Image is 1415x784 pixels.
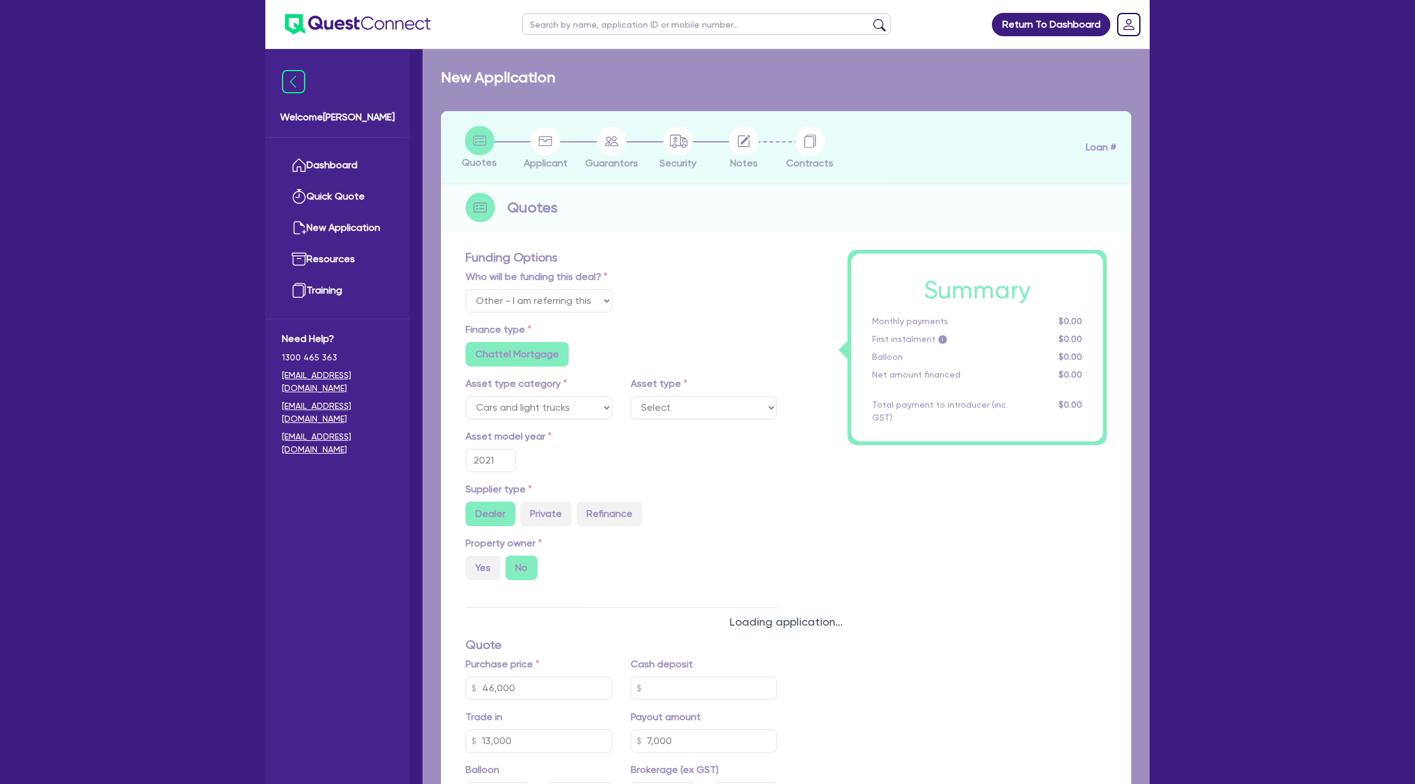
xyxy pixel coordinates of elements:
a: Dashboard [282,150,393,181]
img: quest-connect-logo-blue [285,14,431,34]
img: quick-quote [292,189,306,204]
a: Quick Quote [282,181,393,212]
a: [EMAIL_ADDRESS][DOMAIN_NAME] [282,369,393,395]
a: Training [282,275,393,306]
input: Search by name, application ID or mobile number... [522,14,891,35]
span: Welcome [PERSON_NAME] [280,110,395,125]
a: [EMAIL_ADDRESS][DOMAIN_NAME] [282,400,393,425]
img: new-application [292,220,306,235]
span: Need Help? [282,332,393,346]
a: [EMAIL_ADDRESS][DOMAIN_NAME] [282,430,393,456]
span: 1300 465 363 [282,351,393,364]
img: training [292,283,306,298]
a: Return To Dashboard [992,13,1110,36]
a: New Application [282,212,393,244]
a: Dropdown toggle [1113,9,1145,41]
div: Loading application... [423,613,1150,630]
img: icon-menu-close [282,70,305,93]
img: resources [292,252,306,266]
a: Resources [282,244,393,275]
